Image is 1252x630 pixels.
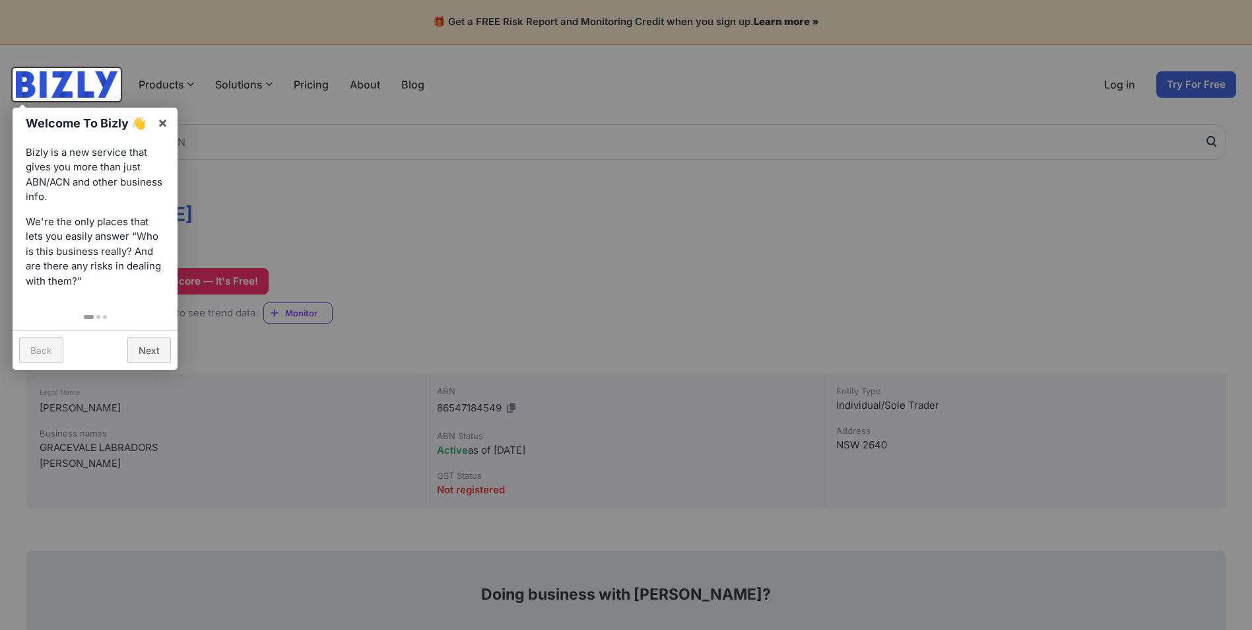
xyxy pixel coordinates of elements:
a: Next [127,337,171,363]
a: Back [19,337,63,363]
a: × [148,108,178,137]
p: We're the only places that lets you easily answer “Who is this business really? And are there any... [26,215,164,289]
h1: Welcome To Bizly 👋 [26,114,150,132]
p: Bizly is a new service that gives you more than just ABN/ACN and other business info. [26,145,164,205]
